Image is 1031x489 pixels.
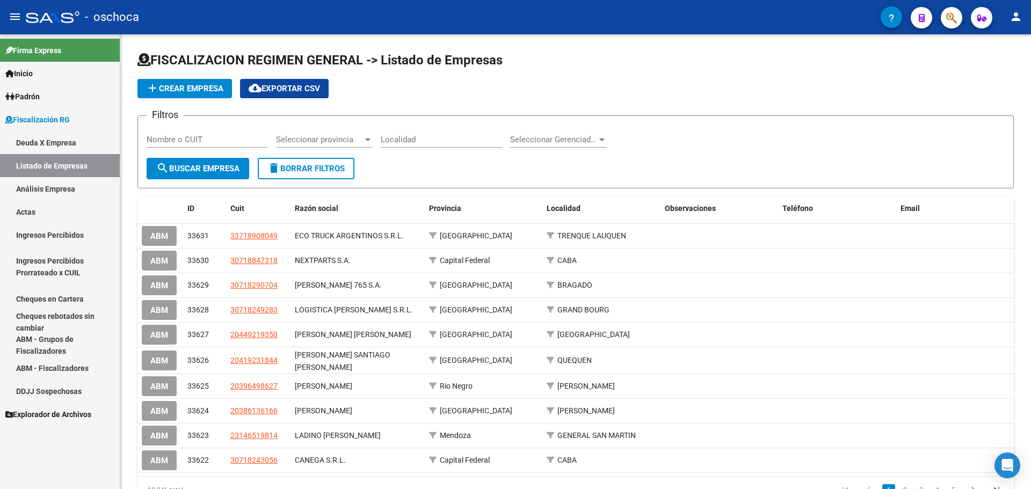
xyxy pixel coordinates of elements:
span: CANEGA S.R.L. [295,456,346,464]
button: ABM [142,450,177,470]
span: 30718243056 [230,456,278,464]
span: [GEOGRAPHIC_DATA] [440,406,512,415]
span: 33628 [187,305,209,314]
span: 20449219350 [230,330,278,339]
button: ABM [142,426,177,446]
span: Email [901,204,920,213]
button: ABM [142,376,177,396]
span: 33623 [187,431,209,440]
mat-icon: delete [267,162,280,174]
span: LOGISTICA JONATAN LUCERO S.R.L. [295,305,413,314]
span: Capital Federal [440,256,490,265]
span: GENERAL SAN MARTIN [557,431,636,440]
span: Cuit [230,204,244,213]
span: Firma Express [5,45,61,56]
span: [PERSON_NAME] [557,382,615,390]
span: Exportar CSV [249,84,320,93]
span: 30718847318 [230,256,278,265]
span: MORENO BARRIONUEVO JOAQUIN EXEQUIEL [295,330,411,339]
button: Exportar CSV [240,79,329,98]
button: ABM [142,251,177,271]
datatable-header-cell: Cuit [226,197,291,220]
span: 20386136166 [230,406,278,415]
span: 30718249283 [230,305,278,314]
span: 30718290704 [230,281,278,289]
span: Observaciones [665,204,716,213]
button: ABM [142,325,177,345]
span: Borrar Filtros [267,164,345,173]
span: CABA [557,256,577,265]
button: ABM [142,351,177,370]
datatable-header-cell: Provincia [425,197,542,220]
datatable-header-cell: Localidad [542,197,660,220]
span: ABM [150,431,168,441]
span: ABM [150,330,168,340]
button: Buscar Empresa [147,158,249,179]
span: [GEOGRAPHIC_DATA] [440,281,512,289]
span: [GEOGRAPHIC_DATA] [440,356,512,364]
span: BALBOA FEDERICO EZEQUIEL [295,406,352,415]
button: ABM [142,401,177,421]
span: Capital Federal [440,456,490,464]
button: Crear Empresa [137,79,232,98]
datatable-header-cell: Razón social [291,197,425,220]
h3: Filtros [147,107,184,122]
span: [GEOGRAPHIC_DATA] [557,330,630,339]
span: Buscar Empresa [156,164,239,173]
span: MORAGA MAXIMILIANO IVAN [295,382,352,390]
span: [GEOGRAPHIC_DATA] [440,305,512,314]
span: 33630 [187,256,209,265]
datatable-header-cell: Observaciones [660,197,778,220]
span: 23146519814 [230,431,278,440]
button: ABM [142,300,177,320]
mat-icon: person [1010,10,1022,23]
span: 20419231844 [230,356,278,364]
span: Explorador de Archivos [5,408,91,420]
mat-icon: menu [9,10,21,23]
span: Mendoza [440,431,471,440]
span: 33622 [187,456,209,464]
span: - oschoca [85,5,139,29]
span: [PERSON_NAME] [557,406,615,415]
span: QUEQUEN [557,356,592,364]
span: Razón social [295,204,338,213]
mat-icon: cloud_download [249,82,262,94]
button: ABM [142,275,177,295]
mat-icon: search [156,162,169,174]
span: ABM [150,456,168,465]
span: ECO TRUCK ARGENTINOS S.R.L. [295,231,404,240]
span: TRENQUE LAUQUEN [557,231,626,240]
span: ABM [150,231,168,241]
span: CORRALON FERNANDEZ 765 S.A. [295,281,382,289]
span: 33718908049 [230,231,278,240]
span: Localidad [547,204,580,213]
span: Rio Negro [440,382,473,390]
span: ID [187,204,194,213]
span: BRAGADO [557,281,592,289]
span: 33624 [187,406,209,415]
mat-icon: add [146,82,159,94]
span: Padrón [5,91,40,103]
span: Teléfono [782,204,813,213]
datatable-header-cell: ID [183,197,226,220]
span: Provincia [429,204,461,213]
span: LULUAGA GOÑI SANTIAGO IVAN [295,351,390,371]
span: 20396498627 [230,382,278,390]
span: Seleccionar provincia [276,135,363,144]
span: ABM [150,281,168,290]
span: ABM [150,406,168,416]
button: Borrar Filtros [258,158,354,179]
span: FISCALIZACION REGIMEN GENERAL -> Listado de Empresas [137,53,503,68]
span: GRAND BOURG [557,305,609,314]
span: 33625 [187,382,209,390]
button: ABM [142,226,177,246]
span: [GEOGRAPHIC_DATA] [440,330,512,339]
span: Fiscalización RG [5,114,70,126]
span: Seleccionar Gerenciador [510,135,597,144]
span: ABM [150,256,168,266]
span: 33629 [187,281,209,289]
span: ABM [150,305,168,315]
datatable-header-cell: Email [896,197,1014,220]
span: 33631 [187,231,209,240]
span: ABM [150,382,168,391]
